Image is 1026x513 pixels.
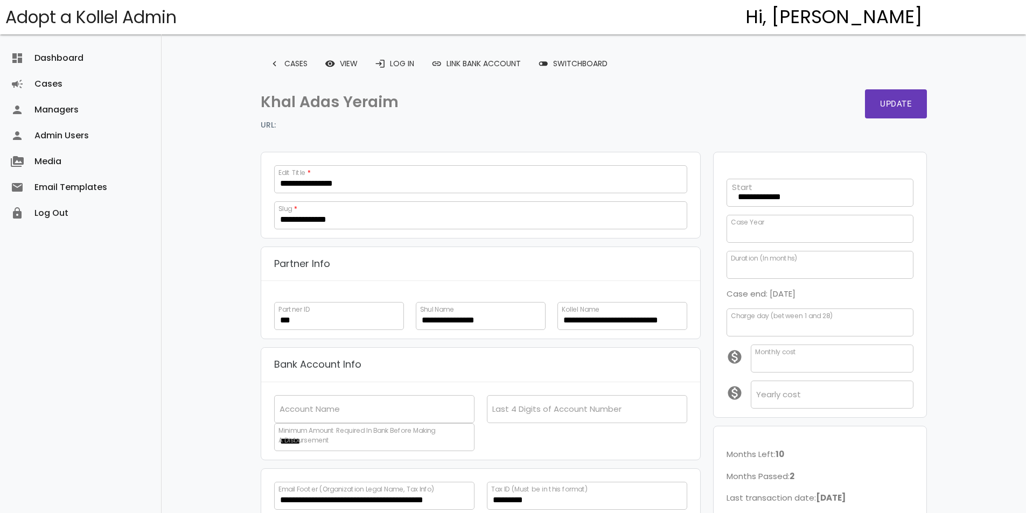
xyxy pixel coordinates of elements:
[431,54,442,73] span: link
[11,45,24,71] i: dashboard
[727,469,914,483] p: Months Passed:
[261,119,276,132] strong: URL:
[11,97,24,123] i: person
[727,491,914,505] p: Last transaction date:
[261,89,588,115] p: Khal Adas Yeraim
[274,256,330,272] p: Partner Info
[274,356,361,373] p: Bank Account Info
[269,54,280,73] i: keyboard_arrow_left
[816,492,846,503] b: [DATE]
[538,54,549,73] span: toggle_off
[11,71,24,97] i: campaign
[261,54,316,73] a: keyboard_arrow_leftCases
[11,149,24,174] i: perm_media
[11,123,24,149] i: person
[727,349,751,365] i: monetization_on
[727,385,751,401] i: monetization_on
[529,54,616,73] a: toggle_offSwitchboard
[423,54,529,73] a: Link Bank Account
[325,54,336,73] i: remove_red_eye
[776,448,784,460] b: 10
[366,54,423,73] a: loginLog In
[727,287,914,301] p: Case end: [DATE]
[11,200,24,226] i: lock
[727,447,914,461] p: Months Left:
[745,7,923,27] h4: Hi, [PERSON_NAME]
[790,470,794,482] b: 2
[316,54,366,73] a: remove_red_eyeView
[11,174,24,200] i: email
[865,89,927,118] button: Update
[375,54,386,73] i: login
